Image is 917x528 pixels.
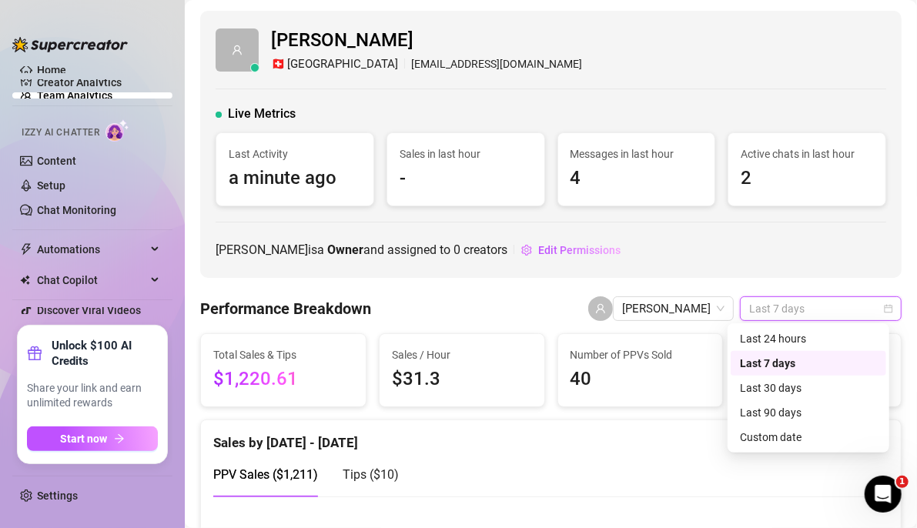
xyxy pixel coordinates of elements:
[271,55,286,74] span: 🇨🇭
[37,64,66,76] a: Home
[27,426,158,451] button: Start nowarrow-right
[731,376,886,400] div: Last 30 days
[12,37,128,52] img: logo-BBDzfeDw.svg
[571,145,703,162] span: Messages in last hour
[749,297,892,320] span: Last 7 days
[37,237,146,262] span: Automations
[271,55,582,74] div: [EMAIL_ADDRESS][DOMAIN_NAME]
[37,304,141,316] a: Discover Viral Videos
[731,351,886,376] div: Last 7 days
[271,26,582,55] span: [PERSON_NAME]
[27,346,42,361] span: gift
[37,204,116,216] a: Chat Monitoring
[392,365,532,394] span: $31.3
[52,338,158,369] strong: Unlock $100 AI Credits
[229,164,361,193] span: a minute ago
[731,425,886,449] div: Custom date
[740,404,877,421] div: Last 90 days
[37,155,76,167] a: Content
[105,119,129,142] img: AI Chatter
[232,45,243,55] span: user
[213,467,318,482] span: PPV Sales ( $1,211 )
[571,365,711,394] span: 40
[343,467,399,482] span: Tips ( $10 )
[20,275,30,286] img: Chat Copilot
[740,330,877,347] div: Last 24 hours
[392,346,532,363] span: Sales / Hour
[37,89,112,102] a: Team Analytics
[521,245,532,256] span: setting
[622,297,725,320] span: Mijail Meier
[520,238,621,262] button: Edit Permissions
[37,268,146,292] span: Chat Copilot
[740,379,877,396] div: Last 30 days
[400,145,532,162] span: Sales in last hour
[287,55,398,74] span: [GEOGRAPHIC_DATA]
[865,476,902,513] iframe: Intercom live chat
[400,164,532,193] span: -
[538,244,621,256] span: Edit Permissions
[229,145,361,162] span: Last Activity
[731,400,886,425] div: Last 90 days
[213,365,353,394] span: $1,220.61
[200,298,371,319] h4: Performance Breakdown
[571,164,703,193] span: 4
[741,145,873,162] span: Active chats in last hour
[22,125,99,140] span: Izzy AI Chatter
[327,242,363,257] b: Owner
[595,303,606,314] span: user
[741,164,873,193] span: 2
[884,304,893,313] span: calendar
[213,346,353,363] span: Total Sales & Tips
[453,242,460,257] span: 0
[61,433,108,445] span: Start now
[27,381,158,411] span: Share your link and earn unlimited rewards
[216,240,507,259] span: [PERSON_NAME] is a and assigned to creators
[37,70,160,95] a: Creator Analytics
[20,243,32,256] span: thunderbolt
[37,490,78,502] a: Settings
[571,346,711,363] span: Number of PPVs Sold
[228,105,296,123] span: Live Metrics
[37,179,65,192] a: Setup
[114,433,125,444] span: arrow-right
[740,429,877,446] div: Custom date
[213,420,889,453] div: Sales by [DATE] - [DATE]
[740,355,877,372] div: Last 7 days
[731,326,886,351] div: Last 24 hours
[896,476,909,488] span: 1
